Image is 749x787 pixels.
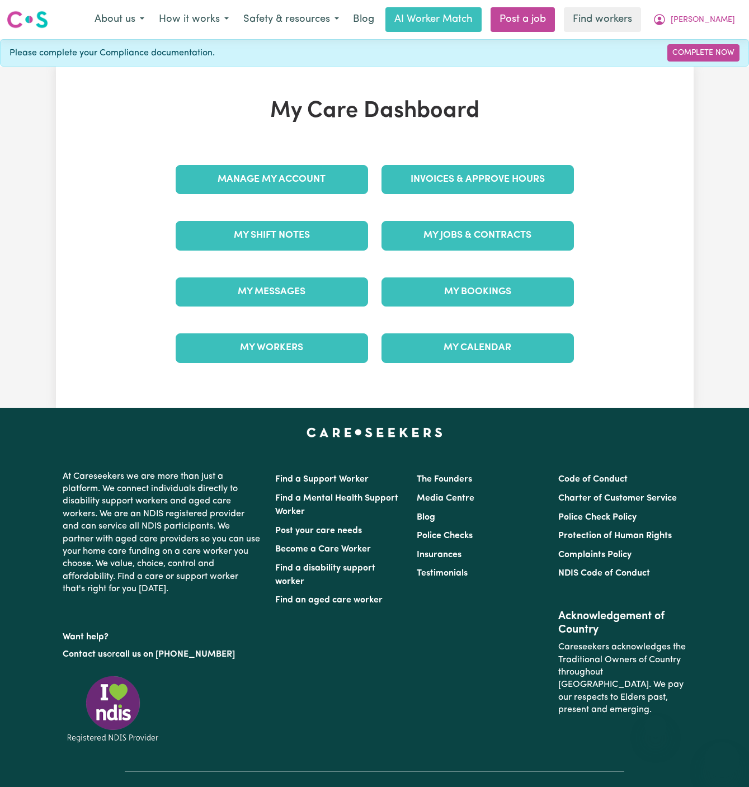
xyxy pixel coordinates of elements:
a: Find workers [564,7,641,32]
iframe: Button to launch messaging window [704,742,740,778]
h1: My Care Dashboard [169,98,581,125]
span: [PERSON_NAME] [671,14,735,26]
a: Become a Care Worker [275,545,371,554]
h2: Acknowledgement of Country [558,610,686,637]
a: Insurances [417,550,461,559]
a: Post a job [491,7,555,32]
a: My Shift Notes [176,221,368,250]
a: Find a Mental Health Support Worker [275,494,398,516]
a: My Workers [176,333,368,362]
a: Careseekers home page [307,428,442,437]
a: The Founders [417,475,472,484]
a: Testimonials [417,569,468,578]
a: Manage My Account [176,165,368,194]
a: Blog [346,7,381,32]
a: Complaints Policy [558,550,632,559]
a: My Bookings [381,277,574,307]
a: Complete Now [667,44,739,62]
a: Charter of Customer Service [558,494,677,503]
span: Please complete your Compliance documentation. [10,46,215,60]
img: Registered NDIS provider [63,674,163,744]
a: Careseekers logo [7,7,48,32]
a: Find a Support Worker [275,475,369,484]
a: NDIS Code of Conduct [558,569,650,578]
a: AI Worker Match [385,7,482,32]
a: call us on [PHONE_NUMBER] [115,650,235,659]
a: Post your care needs [275,526,362,535]
button: About us [87,8,152,31]
button: How it works [152,8,236,31]
p: or [63,644,262,665]
a: Police Check Policy [558,513,637,522]
button: Safety & resources [236,8,346,31]
a: Invoices & Approve Hours [381,165,574,194]
button: My Account [646,8,742,31]
a: Blog [417,513,435,522]
a: Code of Conduct [558,475,628,484]
p: Careseekers acknowledges the Traditional Owners of Country throughout [GEOGRAPHIC_DATA]. We pay o... [558,637,686,720]
a: Contact us [63,650,107,659]
a: Police Checks [417,531,473,540]
p: At Careseekers we are more than just a platform. We connect individuals directly to disability su... [63,466,262,600]
a: Protection of Human Rights [558,531,672,540]
iframe: Close message [644,715,667,738]
a: Media Centre [417,494,474,503]
a: Find a disability support worker [275,564,375,586]
a: My Calendar [381,333,574,362]
p: Want help? [63,626,262,643]
a: Find an aged care worker [275,596,383,605]
a: My Jobs & Contracts [381,221,574,250]
img: Careseekers logo [7,10,48,30]
a: My Messages [176,277,368,307]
